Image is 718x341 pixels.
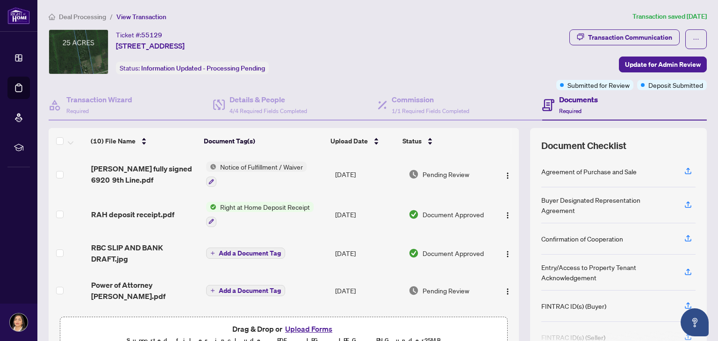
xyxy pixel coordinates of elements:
[504,288,511,295] img: Logo
[7,7,30,24] img: logo
[216,162,307,172] span: Notice of Fulfillment / Waiver
[282,323,335,335] button: Upload Forms
[559,107,582,114] span: Required
[693,36,699,43] span: ellipsis
[141,64,265,72] span: Information Updated - Processing Pending
[504,172,511,179] img: Logo
[423,285,469,296] span: Pending Review
[49,30,108,74] img: IMG-N12416273_1.jpg
[409,209,419,220] img: Document Status
[423,248,484,258] span: Document Approved
[399,128,487,154] th: Status
[230,94,307,105] h4: Details & People
[87,128,201,154] th: (10) File Name
[423,209,484,220] span: Document Approved
[541,139,626,152] span: Document Checklist
[632,11,707,22] article: Transaction saved [DATE]
[206,285,285,296] button: Add a Document Tag
[206,162,216,172] img: Status Icon
[206,247,285,259] button: Add a Document Tag
[648,80,703,90] span: Deposit Submitted
[91,209,174,220] span: RAH deposit receipt.pdf
[206,162,307,187] button: Status IconNotice of Fulfillment / Waiver
[409,248,419,258] img: Document Status
[116,29,162,40] div: Ticket #:
[91,136,136,146] span: (10) File Name
[219,287,281,294] span: Add a Document Tag
[541,195,673,215] div: Buyer Designated Representation Agreement
[504,250,511,258] img: Logo
[541,301,606,311] div: FINTRAC ID(s) (Buyer)
[681,308,709,336] button: Open asap
[232,323,335,335] span: Drag & Drop or
[206,202,314,227] button: Status IconRight at Home Deposit Receipt
[588,30,672,45] div: Transaction Communication
[625,57,701,72] span: Update for Admin Review
[392,94,469,105] h4: Commission
[392,107,469,114] span: 1/1 Required Fields Completed
[559,94,598,105] h4: Documents
[409,169,419,179] img: Document Status
[567,80,630,90] span: Submitted for Review
[116,40,185,51] span: [STREET_ADDRESS]
[91,242,199,264] span: RBC SLIP AND BANK DRAFT.jpg
[116,62,269,74] div: Status:
[569,29,680,45] button: Transaction Communication
[541,234,623,244] div: Confirmation of Cooperation
[327,128,399,154] th: Upload Date
[206,248,285,259] button: Add a Document Tag
[219,250,281,256] span: Add a Document Tag
[541,262,673,283] div: Entry/Access to Property Tenant Acknowledgement
[141,31,162,39] span: 55129
[210,251,215,256] span: plus
[402,136,422,146] span: Status
[331,272,405,309] td: [DATE]
[49,14,55,20] span: home
[91,163,199,185] span: [PERSON_NAME] fully signed 6920 9th Line.pdf
[91,279,199,302] span: Power of Attorney [PERSON_NAME].pdf
[110,11,113,22] li: /
[206,284,285,297] button: Add a Document Tag
[210,288,215,293] span: plus
[619,57,707,72] button: Update for Admin Review
[230,107,307,114] span: 4/4 Required Fields Completed
[59,13,106,21] span: Deal Processing
[330,136,368,146] span: Upload Date
[500,167,515,182] button: Logo
[116,13,166,21] span: View Transaction
[66,107,89,114] span: Required
[206,202,216,212] img: Status Icon
[500,207,515,222] button: Logo
[66,94,132,105] h4: Transaction Wizard
[331,234,405,272] td: [DATE]
[500,246,515,261] button: Logo
[216,202,314,212] span: Right at Home Deposit Receipt
[423,169,469,179] span: Pending Review
[541,166,637,177] div: Agreement of Purchase and Sale
[200,128,326,154] th: Document Tag(s)
[409,285,419,296] img: Document Status
[504,212,511,219] img: Logo
[331,154,405,194] td: [DATE]
[331,194,405,234] td: [DATE]
[500,283,515,298] button: Logo
[10,313,28,331] img: Profile Icon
